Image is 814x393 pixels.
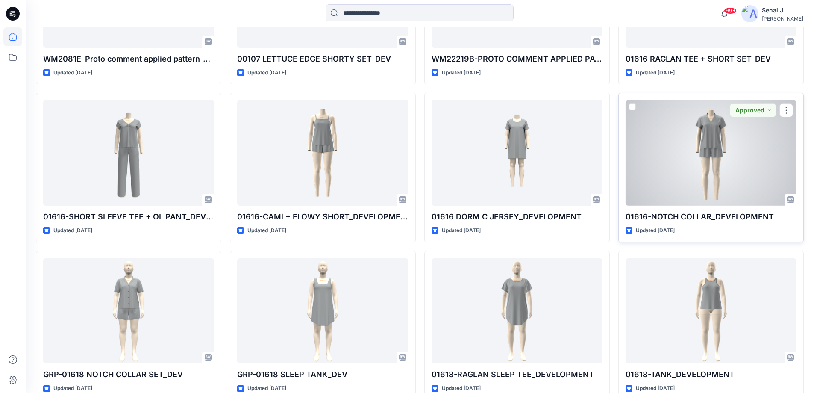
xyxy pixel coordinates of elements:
div: [PERSON_NAME] [762,15,803,22]
span: 99+ [724,7,737,14]
p: Updated [DATE] [247,68,286,77]
p: Updated [DATE] [442,226,481,235]
p: 01616-CAMI + FLOWY SHORT_DEVELOPMENT [237,211,408,223]
p: Updated [DATE] [442,384,481,393]
p: 01616-SHORT SLEEVE TEE + OL PANT_DEVELOPMENT [43,211,214,223]
p: Updated [DATE] [53,226,92,235]
a: GRP-01618 SLEEP TANK_DEV [237,258,408,364]
p: Updated [DATE] [247,384,286,393]
p: Updated [DATE] [53,68,92,77]
p: Updated [DATE] [636,226,675,235]
p: Updated [DATE] [53,384,92,393]
a: 01618-TANK_DEVELOPMENT [626,258,796,364]
a: GRP-01618 NOTCH COLLAR SET_DEV [43,258,214,364]
a: 01616-CAMI + FLOWY SHORT_DEVELOPMENT [237,100,408,206]
p: Updated [DATE] [247,226,286,235]
p: Updated [DATE] [442,68,481,77]
a: 01616-NOTCH COLLAR_DEVELOPMENT [626,100,796,206]
div: Senal J [762,5,803,15]
p: Updated [DATE] [636,68,675,77]
p: 01616 RAGLAN TEE + SHORT SET_DEV [626,53,796,65]
p: Updated [DATE] [636,384,675,393]
a: 01616 DORM C JERSEY_DEVELOPMENT [432,100,602,206]
p: WM2081E_Proto comment applied pattern_Colorway_REV7 [43,53,214,65]
p: 01616 DORM C JERSEY_DEVELOPMENT [432,211,602,223]
p: 01616-NOTCH COLLAR_DEVELOPMENT [626,211,796,223]
img: avatar [741,5,758,22]
a: 01618-RAGLAN SLEEP TEE_DEVELOPMENT [432,258,602,364]
p: GRP-01618 SLEEP TANK_DEV [237,369,408,381]
a: 01616-SHORT SLEEVE TEE + OL PANT_DEVELOPMENT [43,100,214,206]
p: 00107 LETTUCE EDGE SHORTY SET_DEV [237,53,408,65]
p: WM22219B-PROTO COMMENT APPLIED PATTERN_COLORWAY_REV7 [432,53,602,65]
p: 01618-RAGLAN SLEEP TEE_DEVELOPMENT [432,369,602,381]
p: GRP-01618 NOTCH COLLAR SET_DEV [43,369,214,381]
p: 01618-TANK_DEVELOPMENT [626,369,796,381]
